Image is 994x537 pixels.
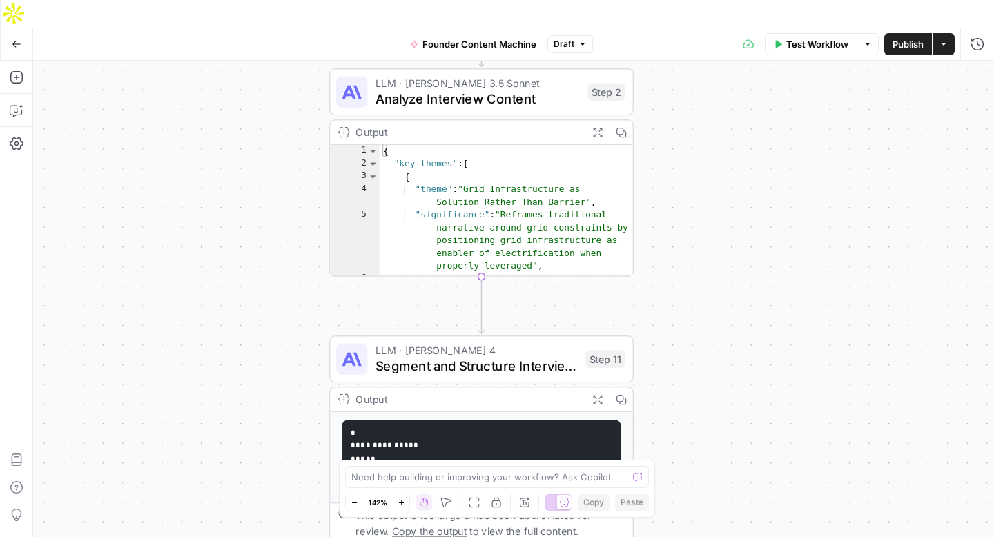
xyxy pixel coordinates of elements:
span: Copy [583,496,604,509]
span: LLM · [PERSON_NAME] 4 [376,342,578,358]
img: tab_domain_overview_orange.svg [40,80,51,91]
button: Publish [884,33,932,55]
span: Test Workflow [786,37,848,51]
div: Output [355,124,579,140]
div: 3 [330,170,379,183]
span: Toggle code folding, rows 3 through 12 [367,170,378,183]
span: Copy the output [392,525,467,537]
span: Segment and Structure Interview Content [376,356,578,375]
span: Analyze Interview Content [376,89,580,108]
button: Copy [578,494,610,511]
div: Step 11 [585,350,625,368]
div: Domain Overview [55,81,124,90]
g: Edge from start to step_2 [478,10,485,67]
div: 4 [330,184,379,209]
span: Founder Content Machine [422,37,536,51]
button: Test Workflow [765,33,857,55]
div: 5 [330,209,379,273]
span: Toggle code folding, rows 2 through 53 [367,158,378,170]
div: 6 [330,273,379,336]
span: LLM · [PERSON_NAME] 3.5 Sonnet [376,75,580,91]
img: logo_orange.svg [22,22,33,33]
img: tab_keywords_by_traffic_grey.svg [139,80,150,91]
span: Toggle code folding, rows 1 through 226 [367,145,378,157]
div: v 4.0.25 [39,22,68,33]
g: Edge from step_2 to step_11 [478,277,485,334]
div: Step 2 [587,83,625,101]
button: Draft [547,35,593,53]
button: Paste [615,494,649,511]
button: Founder Content Machine [402,33,545,55]
span: Draft [554,38,574,50]
div: Keywords by Traffic [155,81,228,90]
span: Publish [893,37,924,51]
img: website_grey.svg [22,36,33,47]
div: LLM · [PERSON_NAME] 3.5 SonnetAnalyze Interview ContentStep 2Output{ "key_themes":[ { "theme":"Gr... [329,68,634,277]
div: 1 [330,145,379,157]
div: 2 [330,158,379,170]
div: Domain: [DOMAIN_NAME] [36,36,152,47]
span: Paste [621,496,643,509]
span: 142% [368,497,387,508]
div: Output [355,391,579,407]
